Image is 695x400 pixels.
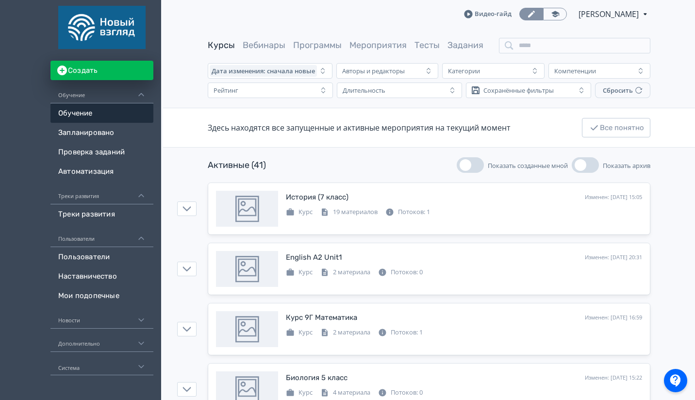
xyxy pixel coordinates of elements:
div: Пользователи [50,224,153,247]
div: Длительность [343,86,385,94]
button: Авторы и редакторы [336,63,438,79]
a: Пользователи [50,247,153,267]
div: Курс [286,388,313,398]
button: Сбросить [595,83,650,98]
div: English A2 Unit1 [286,252,342,263]
a: Проверка заданий [50,142,153,162]
div: 2 материала [320,267,370,277]
div: Изменен: [DATE] 20:31 [585,253,642,262]
a: Обучение [50,103,153,123]
button: Дата изменения: сначала новые [208,63,332,79]
span: Дата изменения: сначала новые [212,67,315,75]
button: Рейтинг [208,83,333,98]
div: Система [50,352,153,375]
div: История (7 класс) [286,192,348,203]
div: 4 материала [320,388,370,398]
div: Курс 9Г Математика [286,312,357,323]
div: Компетенции [554,67,596,75]
button: Категории [442,63,544,79]
div: Курс [286,328,313,337]
div: Здесь находятся все запущенные и активные мероприятия на текущий момент [208,122,511,133]
div: Биология 5 класс [286,372,347,383]
div: Потоков: 1 [385,207,430,217]
button: Все понятно [582,118,650,137]
button: Сохранённые фильтры [466,83,591,98]
div: Сохранённые фильтры [483,86,554,94]
button: Компетенции [548,63,650,79]
div: Новости [50,305,153,329]
a: Программы [293,40,342,50]
a: Курсы [208,40,235,50]
div: Треки развития [50,181,153,204]
a: Задания [447,40,483,50]
a: Мероприятия [349,40,407,50]
div: Изменен: [DATE] 15:22 [585,374,642,382]
div: Изменен: [DATE] 16:59 [585,314,642,322]
a: Вебинары [243,40,285,50]
img: https://files.teachbase.ru/system/account/58660/logo/medium-06d2db31b665f80610edcfcd78931e19.png [58,6,146,49]
div: Потоков: 0 [378,388,423,398]
div: Активные (41) [208,159,266,172]
a: Тесты [414,40,440,50]
a: Переключиться в режим ученика [543,8,567,20]
a: Мои подопечные [50,286,153,305]
div: Обучение [50,80,153,103]
div: Потоков: 1 [378,328,423,337]
div: Изменен: [DATE] 15:05 [585,193,642,201]
div: Дополнительно [50,329,153,352]
div: 2 материала [320,328,370,337]
a: Запланировано [50,123,153,142]
span: Показать архив [603,161,650,170]
div: Курс [286,207,313,217]
div: Категории [448,67,480,75]
div: Потоков: 0 [378,267,423,277]
a: Треки развития [50,204,153,224]
a: Наставничество [50,267,153,286]
span: Григорий Волчков [579,8,640,20]
a: Видео-гайд [464,9,512,19]
div: Рейтинг [214,86,238,94]
span: Показать созданные мной [488,161,568,170]
button: Длительность [337,83,462,98]
a: Автоматизация [50,162,153,181]
button: Создать [50,61,153,80]
div: 19 материалов [320,207,378,217]
div: Курс [286,267,313,277]
div: Авторы и редакторы [342,67,405,75]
